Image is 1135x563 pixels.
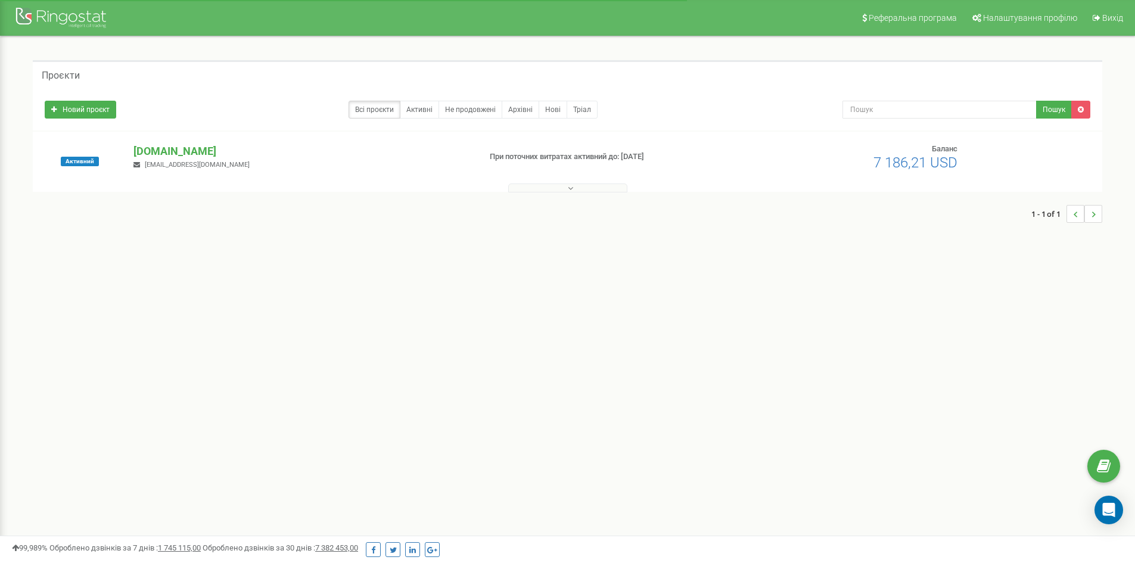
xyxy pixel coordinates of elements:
[42,70,80,81] h5: Проєкти
[439,101,502,119] a: Не продовжені
[869,13,957,23] span: Реферальна програма
[1094,496,1123,524] div: Open Intercom Messenger
[932,144,957,153] span: Баланс
[12,543,48,552] span: 99,989%
[502,101,539,119] a: Архівні
[145,161,250,169] span: [EMAIL_ADDRESS][DOMAIN_NAME]
[983,13,1077,23] span: Налаштування профілю
[873,154,957,171] span: 7 186,21 USD
[315,543,358,552] u: 7 382 453,00
[49,543,201,552] span: Оброблено дзвінків за 7 днів :
[567,101,598,119] a: Тріал
[1031,193,1102,235] nav: ...
[45,101,116,119] a: Новий проєкт
[203,543,358,552] span: Оброблено дзвінків за 30 днів :
[490,151,738,163] p: При поточних витратах активний до: [DATE]
[158,543,201,552] u: 1 745 115,00
[1102,13,1123,23] span: Вихід
[1036,101,1072,119] button: Пошук
[133,144,470,159] p: [DOMAIN_NAME]
[842,101,1037,119] input: Пошук
[1031,205,1066,223] span: 1 - 1 of 1
[349,101,400,119] a: Всі проєкти
[400,101,439,119] a: Активні
[61,157,99,166] span: Активний
[539,101,567,119] a: Нові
